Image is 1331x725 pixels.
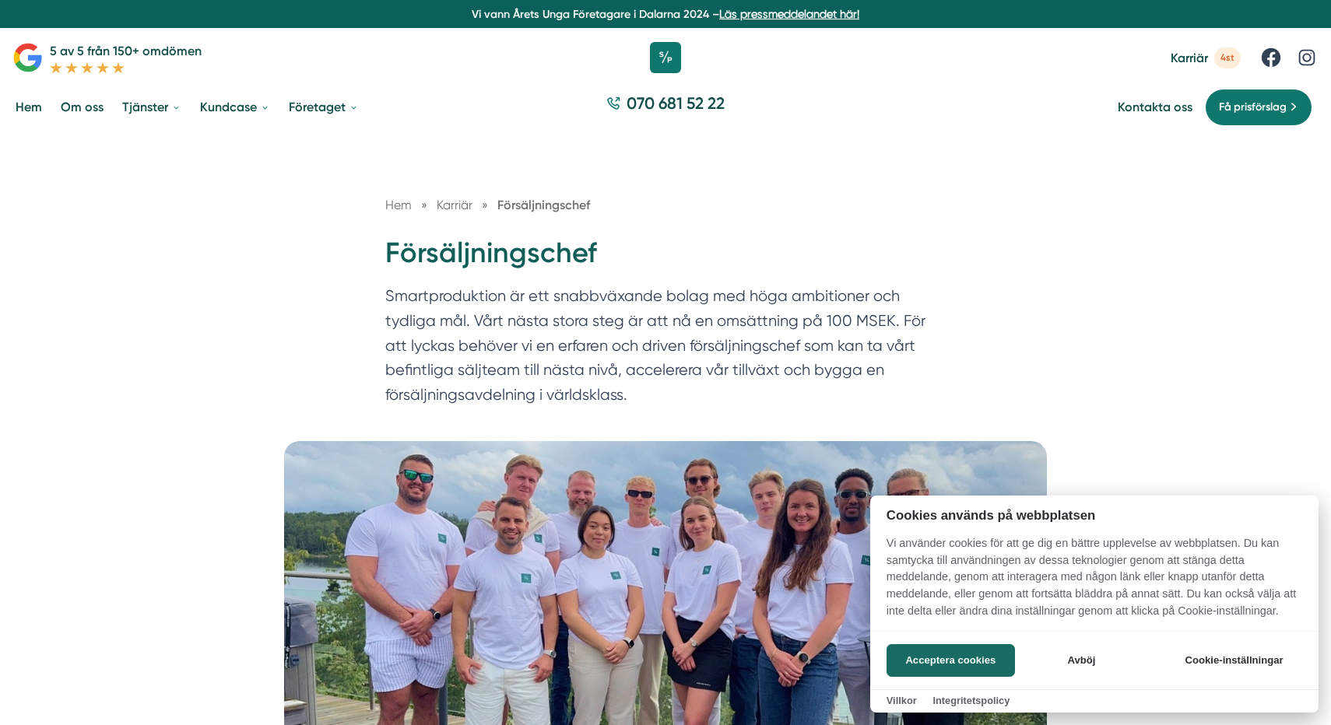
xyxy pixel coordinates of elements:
button: Acceptera cookies [887,644,1015,677]
a: Integritetspolicy [932,695,1010,706]
a: Villkor [887,695,917,706]
p: Vi använder cookies för att ge dig en bättre upplevelse av webbplatsen. Du kan samtycka till anvä... [870,535,1319,630]
button: Cookie-inställningar [1166,644,1302,677]
h2: Cookies används på webbplatsen [870,508,1319,523]
button: Avböj [1020,644,1143,677]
